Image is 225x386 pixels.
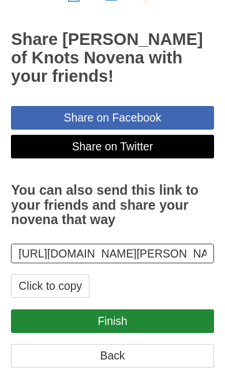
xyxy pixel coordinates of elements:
[11,106,213,130] a: Share on Facebook
[11,183,213,228] h3: You can also send this link to your friends and share your novena that way
[11,344,213,368] a: Back
[11,31,213,86] h2: Share [PERSON_NAME] of Knots Novena with your friends!
[11,135,213,158] a: Share on Twitter
[11,309,213,333] a: Finish
[11,274,89,298] button: Click to copy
